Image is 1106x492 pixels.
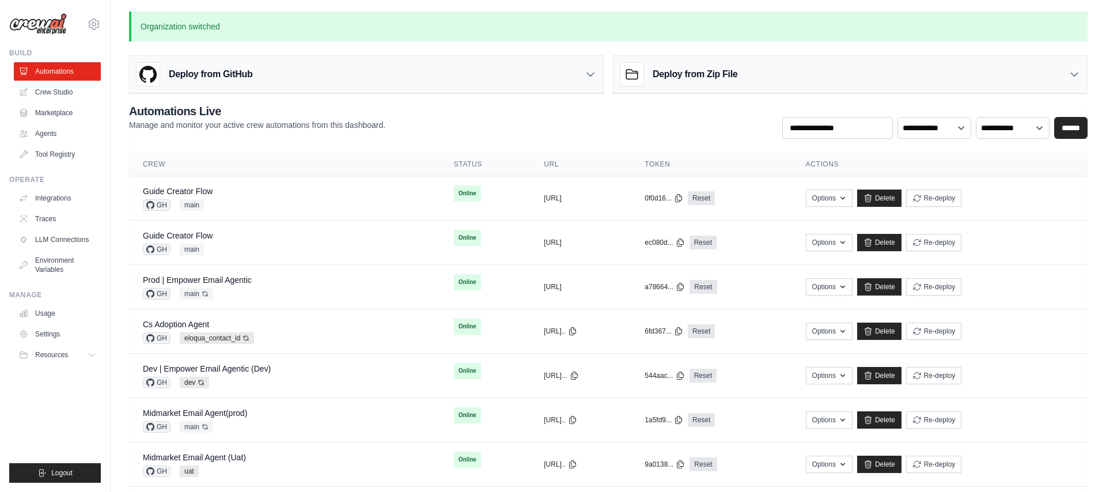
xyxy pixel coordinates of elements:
button: Re-deploy [906,234,962,251]
a: Agents [14,124,101,143]
span: eloqua_contact_id [180,332,254,344]
button: Options [806,234,853,251]
button: Options [806,411,853,429]
th: Actions [792,153,1088,176]
th: URL [530,153,631,176]
th: Token [631,153,791,176]
img: Logo [9,13,67,35]
p: Organization switched [129,12,1088,41]
button: Options [806,190,853,207]
span: GH [143,199,171,211]
span: Resources [35,350,68,359]
div: Operate [9,175,101,184]
button: Logout [9,463,101,483]
span: GH [143,421,171,433]
button: Re-deploy [906,411,962,429]
a: Reset [688,324,715,338]
a: Environment Variables [14,251,101,279]
button: Re-deploy [906,456,962,473]
button: 9a0138... [645,460,685,469]
button: Options [806,323,853,340]
span: GH [143,465,171,477]
span: uat [180,465,199,477]
span: GH [143,244,171,255]
a: Guide Creator Flow [143,231,213,240]
button: 544aac... [645,371,684,380]
h2: Automations Live [129,103,385,119]
a: Cs Adoption Agent [143,320,209,329]
button: Re-deploy [906,323,962,340]
span: main [180,244,204,255]
span: Online [454,274,481,290]
a: Delete [857,278,902,296]
img: GitHub Logo [137,63,160,86]
a: Guide Creator Flow [143,187,213,196]
h3: Deploy from Zip File [653,67,737,81]
h3: Deploy from GitHub [169,67,252,81]
a: Reset [690,369,717,383]
a: Dev | Empower Email Agentic (Dev) [143,364,271,373]
span: Online [454,230,481,246]
a: Reset [690,280,717,294]
a: Settings [14,325,101,343]
a: Prod | Empower Email Agentic [143,275,252,285]
a: Midmarket Email Agent(prod) [143,408,247,418]
a: Crew Studio [14,83,101,101]
span: Logout [51,468,73,478]
a: Tool Registry [14,145,101,164]
div: Manage [9,290,101,300]
a: Reset [690,457,717,471]
button: ec080d... [645,238,684,247]
a: Reset [690,236,717,249]
span: Online [454,407,481,423]
span: main [180,421,213,433]
a: Delete [857,234,902,251]
a: LLM Connections [14,230,101,249]
p: Manage and monitor your active crew automations from this dashboard. [129,119,385,131]
a: Traces [14,210,101,228]
button: 6fd367... [645,327,683,336]
a: Marketplace [14,104,101,122]
span: GH [143,288,171,300]
a: Delete [857,323,902,340]
th: Status [440,153,531,176]
span: GH [143,332,171,344]
th: Crew [129,153,440,176]
span: Online [454,319,481,335]
a: Delete [857,411,902,429]
a: Delete [857,190,902,207]
span: Online [454,363,481,379]
button: Re-deploy [906,190,962,207]
a: Midmarket Email Agent (Uat) [143,453,246,462]
span: main [180,199,204,211]
button: Re-deploy [906,278,962,296]
button: 1a5fd9... [645,415,683,425]
a: Automations [14,62,101,81]
span: dev [180,377,209,388]
button: Options [806,456,853,473]
a: Reset [688,191,715,205]
button: Options [806,367,853,384]
button: 0f0d16... [645,194,683,203]
span: Online [454,452,481,468]
div: Build [9,48,101,58]
button: a78664... [645,282,685,292]
a: Delete [857,456,902,473]
button: Options [806,278,853,296]
a: Delete [857,367,902,384]
span: Online [454,186,481,202]
a: Reset [688,413,715,427]
a: Integrations [14,189,101,207]
span: main [180,288,213,300]
span: GH [143,377,171,388]
button: Resources [14,346,101,364]
button: Re-deploy [906,367,962,384]
a: Usage [14,304,101,323]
